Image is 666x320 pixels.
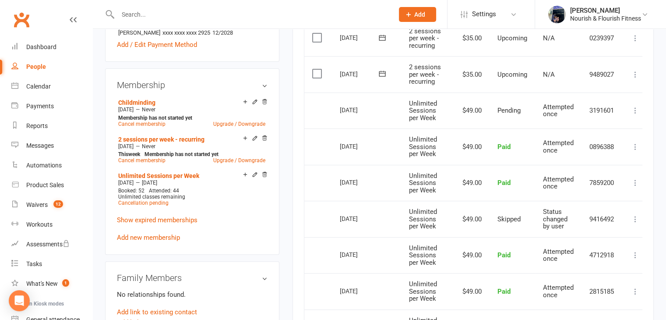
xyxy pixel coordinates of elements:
[452,56,490,92] td: $35.00
[409,244,437,267] span: Unlimited Sessions per Week
[142,143,155,149] span: Never
[11,195,92,215] a: Waivers 12
[581,273,622,309] td: 2815185
[118,136,204,143] a: 2 sessions per week - recurring
[115,8,388,21] input: Search...
[497,143,511,151] span: Paid
[26,103,54,110] div: Payments
[497,288,511,295] span: Paid
[409,63,441,85] span: 2 sessions per week - recurring
[118,180,134,186] span: [DATE]
[409,172,437,194] span: Unlimited Sessions per Week
[452,128,490,165] td: $49.00
[26,83,51,90] div: Calendar
[26,122,48,129] div: Reports
[11,235,92,254] a: Assessments
[570,14,641,22] div: Nourish & Flourish Fitness
[581,20,622,57] td: 0239397
[11,9,32,31] a: Clubworx
[118,107,134,113] span: [DATE]
[26,43,56,50] div: Dashboard
[11,274,92,294] a: What's New1
[213,121,265,127] a: Upgrade / Downgrade
[452,273,490,309] td: $49.00
[340,284,380,298] div: [DATE]
[117,273,268,283] h3: Family Members
[472,4,496,24] span: Settings
[340,103,380,117] div: [DATE]
[116,106,268,113] div: —
[581,56,622,92] td: 9489027
[118,172,199,179] a: Unlimited Sessions per Week
[53,200,63,208] span: 12
[11,215,92,235] a: Workouts
[26,280,58,287] div: What's New
[11,37,92,57] a: Dashboard
[11,96,92,116] a: Payments
[118,115,192,121] strong: Membership has not started yet
[548,6,566,23] img: thumb_image1701402040.png
[26,221,53,228] div: Workouts
[116,179,268,186] div: —
[149,188,179,194] span: Attended: 44
[581,128,622,165] td: 0896388
[118,200,169,206] a: Cancellation pending
[543,71,555,78] span: N/A
[142,107,155,113] span: Never
[11,254,92,274] a: Tasks
[11,156,92,175] a: Automations
[340,212,380,225] div: [DATE]
[118,157,166,164] a: Cancel membership
[26,181,64,188] div: Product Sales
[543,175,574,191] span: Attempted once
[116,143,268,150] div: —
[581,92,622,129] td: 3191601
[11,77,92,96] a: Calendar
[409,27,441,50] span: 2 sessions per week - recurring
[212,29,233,36] span: 12/2028
[117,80,268,90] h3: Membership
[452,165,490,201] td: $49.00
[340,67,380,81] div: [DATE]
[213,157,265,164] a: Upgrade / Downgrade
[497,251,511,259] span: Paid
[26,260,42,267] div: Tasks
[26,201,48,208] div: Waivers
[26,162,62,169] div: Automations
[340,31,380,44] div: [DATE]
[399,7,436,22] button: Add
[452,20,490,57] td: $35.00
[543,248,574,263] span: Attempted once
[118,194,185,200] span: Unlimited classes remaining
[497,71,527,78] span: Upcoming
[543,34,555,42] span: N/A
[340,248,380,261] div: [DATE]
[409,208,437,230] span: Unlimited Sessions per Week
[452,237,490,274] td: $49.00
[118,151,128,157] span: This
[117,289,268,300] p: No relationships found.
[62,279,69,287] span: 1
[543,208,567,230] span: Status changed by user
[340,139,380,153] div: [DATE]
[570,7,641,14] div: [PERSON_NAME]
[581,237,622,274] td: 4712918
[581,201,622,237] td: 9416492
[117,216,197,224] a: Show expired memberships
[543,139,574,154] span: Attempted once
[9,290,30,311] div: Open Intercom Messenger
[142,180,157,186] span: [DATE]
[117,307,197,317] a: Add link to existing contact
[26,63,46,70] div: People
[581,165,622,201] td: 7859200
[11,116,92,136] a: Reports
[543,284,574,299] span: Attempted once
[409,100,437,122] span: Unlimited Sessions per Week
[118,121,166,127] a: Cancel membership
[118,188,144,194] span: Booked: 52
[497,179,511,187] span: Paid
[409,135,437,158] span: Unlimited Sessions per Week
[117,234,180,242] a: Add new membership
[118,143,134,149] span: [DATE]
